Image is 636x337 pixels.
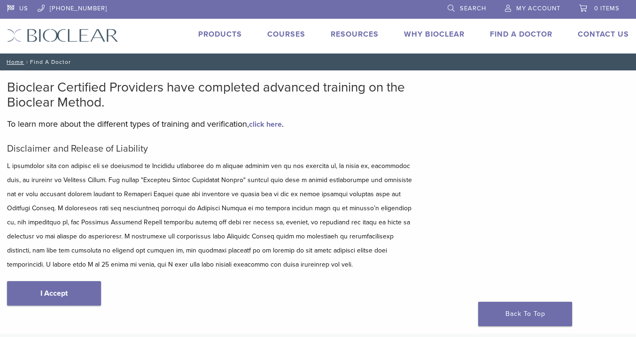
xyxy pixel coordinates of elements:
[7,80,417,110] h2: Bioclear Certified Providers have completed advanced training on the Bioclear Method.
[404,30,465,39] a: Why Bioclear
[594,5,620,12] span: 0 items
[331,30,379,39] a: Resources
[7,159,417,272] p: L ipsumdolor sita con adipisc eli se doeiusmod te Incididu utlaboree do m aliquae adminim ven qu ...
[7,281,101,306] a: I Accept
[7,29,118,42] img: Bioclear
[7,117,417,131] p: To learn more about the different types of training and verification, .
[4,59,24,65] a: Home
[267,30,305,39] a: Courses
[490,30,552,39] a: Find A Doctor
[249,120,282,129] a: click here
[198,30,242,39] a: Products
[578,30,629,39] a: Contact Us
[24,60,30,64] span: /
[7,143,417,154] h5: Disclaimer and Release of Liability
[460,5,486,12] span: Search
[478,302,572,326] a: Back To Top
[516,5,560,12] span: My Account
